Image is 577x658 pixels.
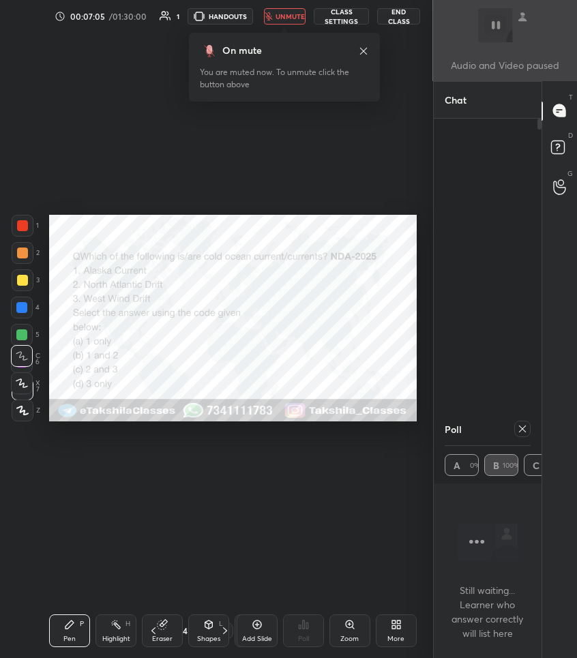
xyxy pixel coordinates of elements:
[445,422,462,436] h4: Poll
[340,635,359,642] div: Zoom
[264,8,306,25] button: unmute
[434,82,477,118] p: Chat
[569,92,573,102] p: T
[200,66,369,91] div: You are muted now. To unmute click the button above
[63,635,76,642] div: Pen
[314,8,369,25] button: CLASS SETTINGS
[276,12,305,21] span: unmute
[242,635,272,642] div: Add Slide
[11,345,40,367] div: C
[152,635,173,642] div: Eraser
[12,269,40,291] div: 3
[12,215,39,237] div: 1
[12,400,40,421] div: Z
[12,242,40,264] div: 2
[102,635,130,642] div: Highlight
[178,627,192,635] div: 4
[125,620,130,627] div: H
[222,44,262,58] div: On mute
[11,372,40,394] div: X
[377,8,420,25] button: End Class
[188,8,253,25] button: HANDOUTS
[177,13,179,20] div: 1
[219,620,223,627] div: L
[197,635,220,642] div: Shapes
[80,620,84,627] div: P
[568,130,573,140] p: D
[387,635,404,642] div: More
[451,58,559,72] p: Audio and Video paused
[445,583,531,640] h4: Still waiting... Learner who answer correctly will list here
[11,297,40,318] div: 4
[11,324,40,346] div: 5
[567,168,573,179] p: G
